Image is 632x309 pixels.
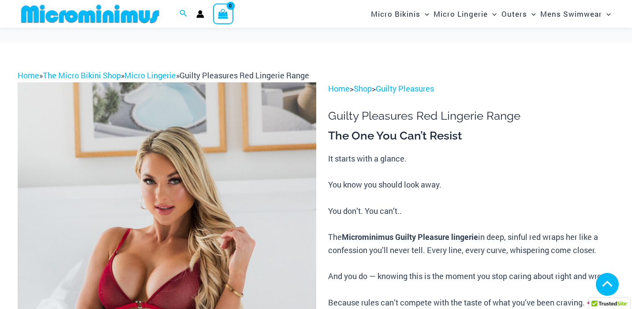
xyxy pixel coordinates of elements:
span: » » » [18,70,309,81]
a: Micro Lingerie [124,70,176,81]
span: Menu Toggle [420,3,429,25]
span: Guilty Pleasures Red Lingerie Range [180,70,309,81]
a: Search icon link [180,8,187,20]
p: > > [328,82,614,96]
span: Micro Lingerie [434,3,488,25]
a: Home [328,83,350,94]
h1: Guilty Pleasures Red Lingerie Range [328,109,614,123]
a: Micro BikinisMenu ToggleMenu Toggle [369,3,431,25]
span: Micro Bikinis [371,3,420,25]
a: View Shopping Cart, empty [213,4,233,24]
span: Menu Toggle [488,3,497,25]
a: Mens SwimwearMenu ToggleMenu Toggle [538,3,613,25]
p: It starts with a glance. You know you should look away. You don’t. You can’t.. The in deep, sinfu... [328,152,614,309]
a: Shop [354,83,372,94]
span: Menu Toggle [602,3,611,25]
a: Micro LingerieMenu ToggleMenu Toggle [431,3,499,25]
a: The Micro Bikini Shop [43,70,121,81]
a: Home [18,70,39,81]
img: MM SHOP LOGO FLAT [18,4,163,24]
nav: Site Navigation [367,1,614,26]
span: Outers [501,3,527,25]
a: Account icon link [196,10,204,18]
span: Menu Toggle [527,3,536,25]
h3: The One You Can’t Resist [328,129,614,143]
b: Microminimus Guilty Pleasure lingerie [342,232,478,242]
a: OutersMenu ToggleMenu Toggle [499,3,538,25]
a: Guilty Pleasures [376,83,434,94]
span: Mens Swimwear [540,3,602,25]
